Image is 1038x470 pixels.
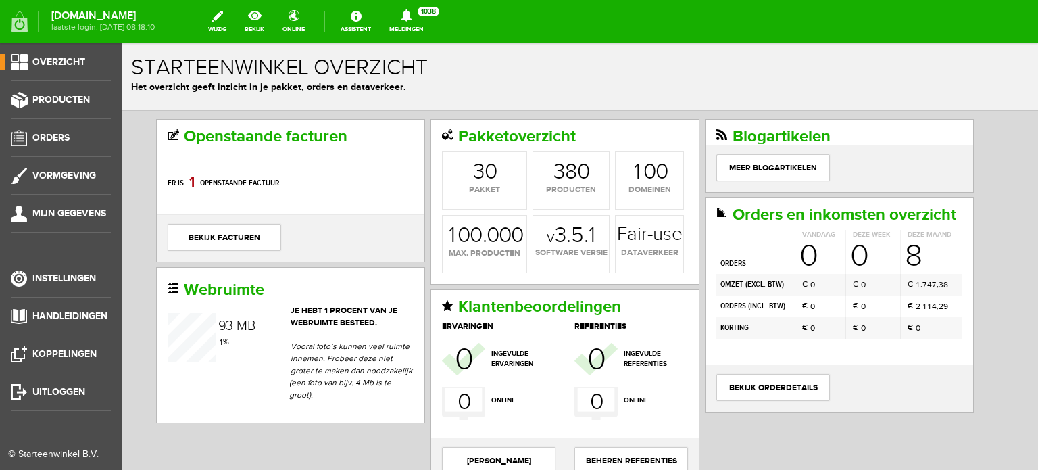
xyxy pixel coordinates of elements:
p: Vooral foto’s kunnen veel ruimte innemen. Probeer deze niet groter te maken dan noodzakelijk (een... [168,297,292,358]
p: Het overzicht geeft inzicht in je pakket, orders en dataverkeer. [9,37,907,51]
span: v [425,185,433,204]
td: orders ( ) [595,252,673,274]
span: ingevulde ervaringen [370,306,432,326]
span: 0 [739,257,744,269]
h1: Starteenwinkel overzicht [9,13,907,37]
span: 1038 [418,7,439,16]
span: 0 [678,197,695,229]
a: wijzig [200,7,234,37]
span: Producten [32,94,90,105]
span: max. producten [321,204,405,216]
h2: Pakketoverzicht [320,85,566,102]
div: 1 [68,127,73,151]
span: Uitloggen [32,386,85,398]
span: Overzicht [32,56,85,68]
span: Instellingen [32,273,96,284]
span: . [799,258,801,267]
div: 1 [801,257,804,269]
div: 1 [327,182,334,204]
div: 0 [377,182,390,204]
span: Koppelingen [32,348,97,360]
span: Orders [32,132,70,143]
span: pakket [321,141,405,153]
th: Vandaag [673,187,724,197]
span: 0 [794,279,799,291]
div: 3 [432,118,443,140]
a: [PERSON_NAME] [320,404,434,431]
span: Vormgeving [32,170,96,181]
span: 0 [689,235,693,248]
span: 0 [689,279,693,291]
div: 4 [806,235,810,248]
div: 9 [822,257,826,269]
b: excl. BTW [626,236,660,246]
th: Deze maand [778,187,841,197]
div: 0 [365,182,378,204]
div: 8 [443,118,455,140]
a: bekijk orderdetails [595,331,708,358]
div: © Starteenwinkel B.V. [8,448,103,462]
div: 9 [97,276,105,289]
div: 3 [104,276,112,289]
h2: Orders en inkomsten overzicht [595,163,841,181]
span: online [370,352,432,362]
span: Handleidingen [32,310,107,322]
a: online [274,7,313,37]
div: 8 [783,197,801,229]
span: 1 [97,293,101,305]
div: 8 [822,235,826,248]
div: 4 [810,257,815,269]
div: 0 [363,118,376,140]
a: Assistent [332,7,379,37]
a: bekijk facturen [46,181,159,208]
span: MB [115,275,134,291]
th: Deze week [724,187,778,197]
span: 0 [739,235,744,248]
a: Beheren Referenties [453,404,566,431]
span: 0 [336,345,349,373]
div: 0 [522,118,535,140]
div: 1 [806,257,809,269]
div: 2 [794,257,799,269]
span: producten [412,141,487,153]
span: domeinen [494,141,562,153]
span: ingevulde referenties [502,306,564,326]
span: software versie [412,204,487,216]
p: Er is openstaande factuur [46,127,292,153]
span: online [502,352,564,362]
div: 3 [351,118,363,140]
span: % [97,293,107,303]
div: 3 [817,235,822,248]
h2: Webruimte [46,238,292,256]
span: , [815,236,817,245]
div: 0 [389,182,402,204]
div: 0 [348,182,361,204]
span: laatste login: [DATE] 08:18:10 [51,24,155,31]
a: bekijk [237,7,272,37]
span: 0 [468,345,481,373]
span: 0 [333,300,351,333]
div: 0 [455,118,468,140]
span: 0 [728,197,746,229]
h3: referenties [453,279,565,287]
div: 2 [817,257,822,269]
strong: [DOMAIN_NAME] [51,12,155,20]
h2: Klantenbeoordelingen [320,255,566,273]
div: 0 [534,118,547,140]
strong: 3.5.1 [425,182,474,204]
div: 7 [810,235,814,248]
div: 1 [512,118,519,140]
td: omzet ( ) [595,231,673,252]
td: orders [595,197,673,231]
a: Meldingen1038 [381,7,432,37]
div: 0 [336,182,349,204]
a: Meer blogartikelen [595,111,708,138]
span: dataverkeer [494,204,562,216]
div: 1 [795,235,797,248]
strong: Fair-use [495,182,561,201]
b: incl. BTW [628,258,662,268]
td: korting [595,274,673,296]
span: 0 [689,257,693,269]
span: 0 [739,279,744,291]
span: Mijn gegevens [32,208,106,219]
